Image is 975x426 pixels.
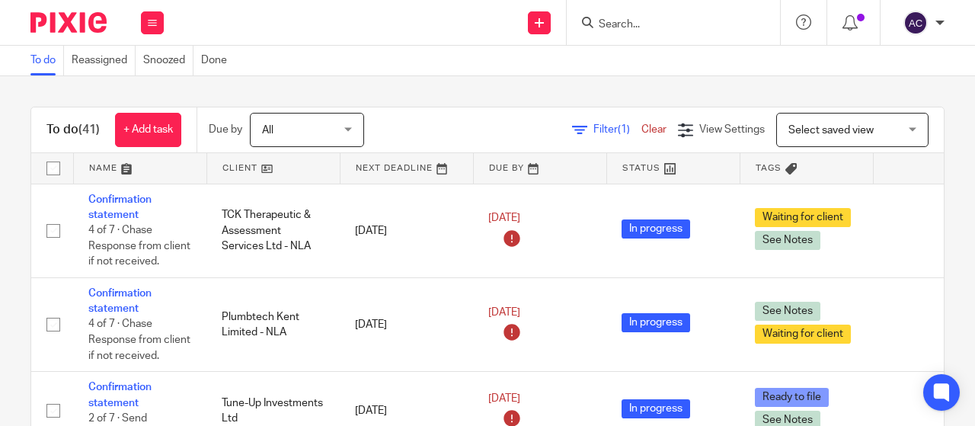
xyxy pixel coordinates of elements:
[340,277,473,371] td: [DATE]
[755,231,820,250] span: See Notes
[46,122,100,138] h1: To do
[488,307,520,318] span: [DATE]
[903,11,928,35] img: svg%3E
[488,393,520,404] span: [DATE]
[72,46,136,75] a: Reassigned
[30,12,107,33] img: Pixie
[755,302,820,321] span: See Notes
[788,125,874,136] span: Select saved view
[622,219,690,239] span: In progress
[488,213,520,224] span: [DATE]
[618,124,630,135] span: (1)
[78,123,100,136] span: (41)
[206,277,340,371] td: Plumbtech Kent Limited - NLA
[88,382,152,408] a: Confirmation statement
[622,399,690,418] span: In progress
[206,184,340,277] td: TCK Therapeutic & Assessment Services Ltd - NLA
[593,124,641,135] span: Filter
[597,18,734,32] input: Search
[641,124,667,135] a: Clear
[88,194,152,220] a: Confirmation statement
[30,46,64,75] a: To do
[115,113,181,147] a: + Add task
[622,313,690,332] span: In progress
[88,319,190,361] span: 4 of 7 · Chase Response from client if not received.
[755,208,851,227] span: Waiting for client
[143,46,193,75] a: Snoozed
[699,124,765,135] span: View Settings
[755,325,851,344] span: Waiting for client
[262,125,273,136] span: All
[88,288,152,314] a: Confirmation statement
[209,122,242,137] p: Due by
[201,46,235,75] a: Done
[88,225,190,267] span: 4 of 7 · Chase Response from client if not received.
[755,388,829,407] span: Ready to file
[340,184,473,277] td: [DATE]
[756,164,782,172] span: Tags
